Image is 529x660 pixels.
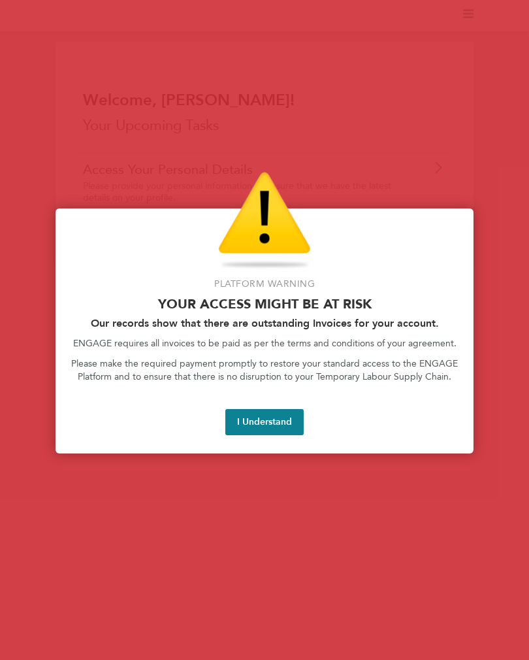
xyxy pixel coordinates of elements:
[225,409,304,435] button: I Understand
[71,357,458,383] p: Please make the required payment promptly to restore your standard access to the ENGAGE Platform ...
[71,337,458,350] p: ENGAGE requires all invoices to be paid as per the terms and conditions of your agreement.
[71,317,458,329] h2: Our records show that there are outstanding Invoices for your account.
[71,278,458,291] p: Platform Warning
[71,296,458,312] p: Your access might be at risk
[218,172,311,270] img: Warning Icon
[56,208,473,454] div: Access At Risk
